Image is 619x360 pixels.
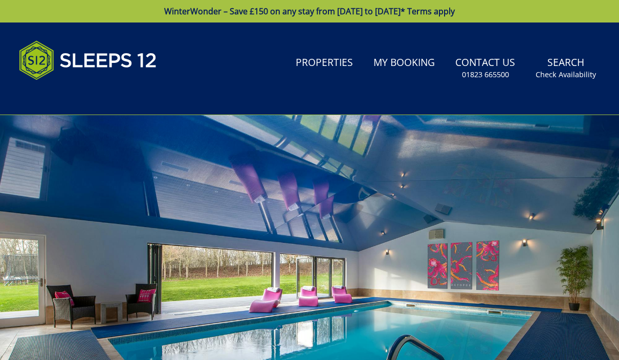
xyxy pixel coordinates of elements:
[451,52,519,85] a: Contact Us01823 665500
[19,35,157,86] img: Sleeps 12
[536,70,596,80] small: Check Availability
[292,52,357,75] a: Properties
[462,70,509,80] small: 01823 665500
[532,52,600,85] a: SearchCheck Availability
[369,52,439,75] a: My Booking
[14,92,121,101] iframe: Customer reviews powered by Trustpilot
